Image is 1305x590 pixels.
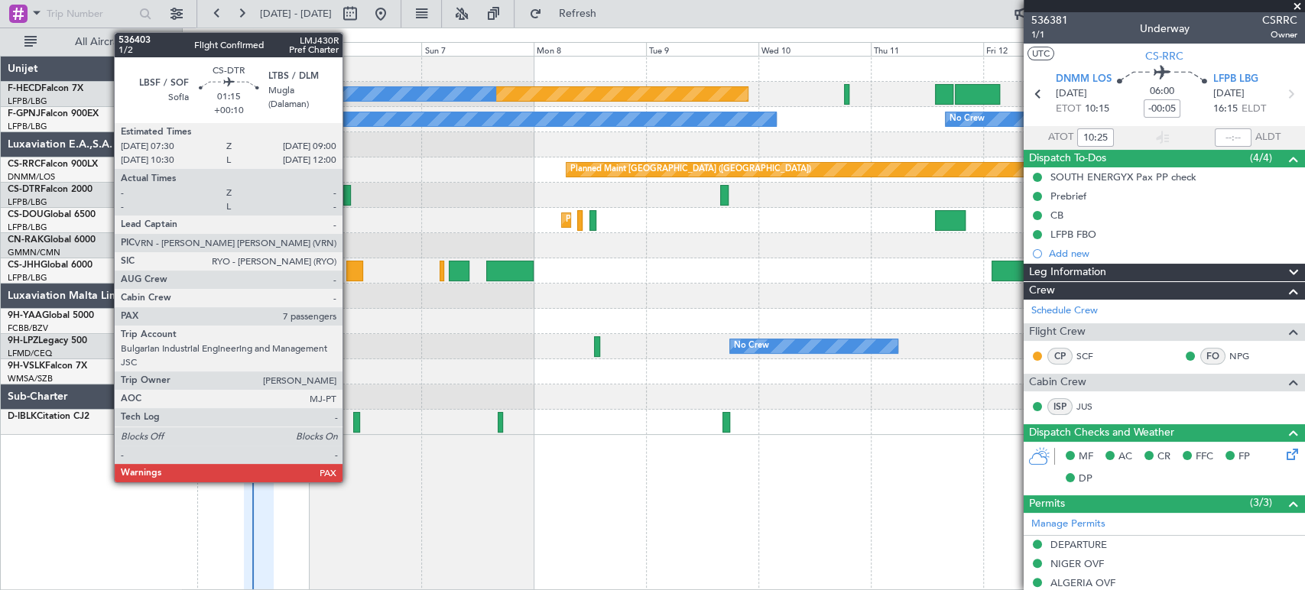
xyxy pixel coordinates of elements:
span: Refresh [545,8,609,19]
span: Crew [1029,282,1055,300]
div: Fri 12 [983,42,1096,56]
a: GMMN/CMN [8,247,60,258]
div: Underway [1140,21,1190,37]
button: UTC [1027,47,1054,60]
span: CS-DTR [8,185,41,194]
span: F-HECD [8,84,41,93]
span: LFPB LBG [1213,72,1258,87]
div: ALGERIA OVF [1050,576,1115,589]
input: --:-- [1077,128,1114,147]
div: Sun 7 [421,42,534,56]
a: LFPB/LBG [8,121,47,132]
a: D-IBLKCitation CJ2 [8,412,89,421]
span: 9H-YAA [8,311,42,320]
a: CS-DOUGlobal 6500 [8,210,96,219]
a: CS-JHHGlobal 6000 [8,261,93,270]
span: 9H-LPZ [8,336,38,345]
span: (3/3) [1250,494,1272,511]
span: Flight Crew [1029,323,1086,341]
a: LFPB/LBG [8,222,47,233]
span: MF [1079,449,1093,465]
div: No Crew [734,335,769,358]
span: F-GPNJ [8,109,41,118]
span: [DATE] [1213,86,1245,102]
a: WMSA/SZB [8,373,53,384]
div: NIGER OVF [1050,557,1104,570]
span: FFC [1196,449,1213,465]
div: FO [1200,348,1225,365]
a: 9H-VSLKFalcon 7X [8,361,87,371]
a: SCF [1076,349,1111,363]
span: 16:15 [1213,102,1238,117]
div: Prebrief [1050,190,1086,203]
a: F-GPNJFalcon 900EX [8,109,99,118]
div: Fri 5 [197,42,310,56]
a: CS-DTRFalcon 2000 [8,185,93,194]
a: LFPB/LBG [8,272,47,284]
a: 9H-LPZLegacy 500 [8,336,87,345]
span: ETOT [1056,102,1081,117]
div: Thu 11 [871,42,983,56]
div: CP [1047,348,1073,365]
span: All Aircraft [40,37,161,47]
a: NPG [1229,349,1264,363]
a: LFPB/LBG [8,96,47,107]
span: Permits [1029,495,1065,513]
a: CN-RAKGlobal 6000 [8,235,96,245]
span: 536381 [1031,12,1068,28]
div: Sat 6 [310,42,422,56]
div: Tue 9 [646,42,758,56]
input: Trip Number [47,2,135,25]
span: AC [1118,449,1132,465]
span: 9H-VSLK [8,361,45,371]
a: JUS [1076,400,1111,413]
span: DNMM LOS [1056,72,1112,87]
a: 9H-YAAGlobal 5000 [8,311,94,320]
span: CS-DOU [8,210,44,219]
span: DP [1079,472,1092,487]
div: No Crew [950,108,985,131]
span: ATOT [1048,130,1073,145]
span: CS-RRC [8,160,41,169]
a: FCBB/BZV [8,323,48,334]
a: CS-RRCFalcon 900LX [8,160,98,169]
span: CS-RRC [1145,48,1183,64]
span: (4/4) [1250,150,1272,166]
div: DEPARTURE [1050,538,1107,551]
div: LFPB FBO [1050,228,1096,241]
span: CSRRC [1262,12,1297,28]
span: Cabin Crew [1029,374,1086,391]
span: [DATE] - [DATE] [260,7,332,21]
div: Planned Maint [GEOGRAPHIC_DATA] ([GEOGRAPHIC_DATA]) [566,209,807,232]
span: CN-RAK [8,235,44,245]
a: LFPB/LBG [8,196,47,208]
span: 06:00 [1150,84,1174,99]
span: 1/1 [1031,28,1068,41]
span: FP [1238,449,1250,465]
button: Refresh [522,2,614,26]
span: ELDT [1242,102,1266,117]
a: Manage Permits [1031,517,1105,532]
div: Add new [1049,247,1297,260]
span: [DATE] [1056,86,1087,102]
a: Schedule Crew [1031,303,1098,319]
div: Wed 10 [758,42,871,56]
span: Dispatch To-Dos [1029,150,1106,167]
span: Owner [1262,28,1297,41]
div: SOUTH ENERGYX Pax PP check [1050,170,1196,183]
button: All Aircraft [17,30,166,54]
span: CS-JHH [8,261,41,270]
div: Planned Maint [GEOGRAPHIC_DATA] ([GEOGRAPHIC_DATA]) [570,158,811,181]
span: CR [1157,449,1170,465]
span: D-IBLK [8,412,37,421]
a: F-HECDFalcon 7X [8,84,83,93]
div: Planned Maint [GEOGRAPHIC_DATA] ([GEOGRAPHIC_DATA]) [234,259,475,282]
span: 10:15 [1085,102,1109,117]
span: ALDT [1255,130,1281,145]
a: DNMM/LOS [8,171,55,183]
input: --:-- [1215,128,1251,147]
div: ISP [1047,398,1073,415]
span: Dispatch Checks and Weather [1029,424,1174,442]
a: LFMD/CEQ [8,348,52,359]
div: No Crew [201,108,236,131]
